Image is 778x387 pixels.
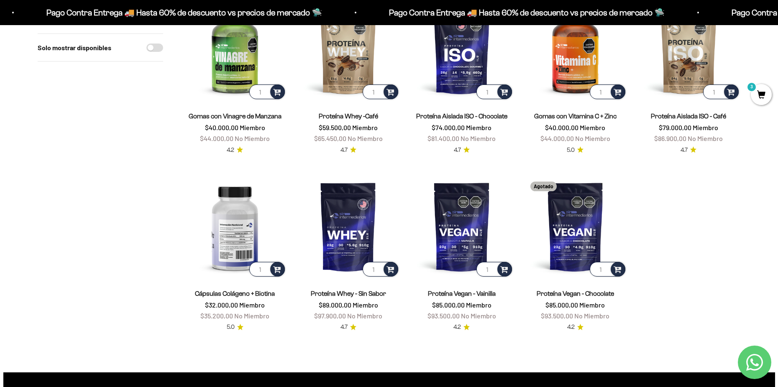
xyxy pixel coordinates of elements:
span: 4.7 [340,323,348,332]
span: 4.2 [567,323,575,332]
span: $79.000,00 [659,123,691,131]
span: $40.000,00 [545,123,578,131]
span: 4.7 [454,146,461,155]
mark: 3 [747,82,757,92]
span: Miembro [353,301,378,309]
span: $40.000,00 [205,123,238,131]
span: $97.900,00 [314,312,346,320]
a: Proteína Vegan - Chocolate [537,290,614,297]
span: No Miembro [574,312,609,320]
img: Cápsulas Colágeno + Biotina [183,175,287,278]
span: $44.000,00 [540,134,574,142]
label: Solo mostrar disponibles [38,42,111,53]
a: Proteína Aislada ISO - Café [651,113,726,120]
span: No Miembro [347,312,382,320]
a: 3 [751,91,772,100]
span: No Miembro [461,312,496,320]
span: $32.000,00 [205,301,238,309]
a: Gomas con Vitamina C + Zinc [534,113,617,120]
a: Proteína Vegan - Vainilla [428,290,496,297]
span: No Miembro [575,134,610,142]
span: Miembro [693,123,718,131]
a: 4.24.2 de 5.0 estrellas [567,323,583,332]
span: $93.500,00 [541,312,573,320]
a: Gomas con Vinagre de Manzana [189,113,282,120]
span: $44.000,00 [200,134,233,142]
span: $89.000,00 [319,301,351,309]
span: No Miembro [461,134,496,142]
span: Miembro [466,123,491,131]
span: 4.2 [453,323,461,332]
span: 4.7 [340,146,348,155]
span: $93.500,00 [427,312,460,320]
span: No Miembro [234,312,269,320]
span: No Miembro [348,134,383,142]
span: $59.500,00 [319,123,351,131]
a: Proteína Whey -Café [319,113,378,120]
a: Proteína Aislada ISO - Chocolate [416,113,507,120]
a: 4.74.7 de 5.0 estrellas [681,146,696,155]
p: Pago Contra Entrega 🚚 Hasta 60% de descuento vs precios de mercado 🛸 [388,6,663,19]
a: Proteína Whey - Sin Sabor [311,290,386,297]
a: 4.74.7 de 5.0 estrellas [340,323,356,332]
span: Miembro [580,123,605,131]
span: Miembro [239,301,265,309]
span: Miembro [466,301,491,309]
p: Pago Contra Entrega 🚚 Hasta 60% de descuento vs precios de mercado 🛸 [45,6,321,19]
span: $85.000,00 [432,301,465,309]
a: 4.74.7 de 5.0 estrellas [340,146,356,155]
span: $86.900,00 [654,134,686,142]
span: 4.7 [681,146,688,155]
span: $81.400,00 [427,134,459,142]
span: 5.0 [227,323,235,332]
a: 4.24.2 de 5.0 estrellas [227,146,243,155]
span: Miembro [240,123,265,131]
a: 4.24.2 de 5.0 estrellas [453,323,470,332]
span: $35.200,00 [200,312,233,320]
span: No Miembro [688,134,723,142]
span: 5.0 [567,146,575,155]
span: $85.000,00 [545,301,578,309]
a: 4.74.7 de 5.0 estrellas [454,146,470,155]
a: 5.05.0 de 5.0 estrellas [567,146,583,155]
a: Cápsulas Colágeno + Biotina [195,290,275,297]
a: 5.05.0 de 5.0 estrellas [227,323,243,332]
span: $65.450,00 [314,134,346,142]
span: $74.000,00 [432,123,465,131]
span: Miembro [352,123,378,131]
span: Miembro [579,301,605,309]
span: No Miembro [235,134,270,142]
span: 4.2 [227,146,234,155]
